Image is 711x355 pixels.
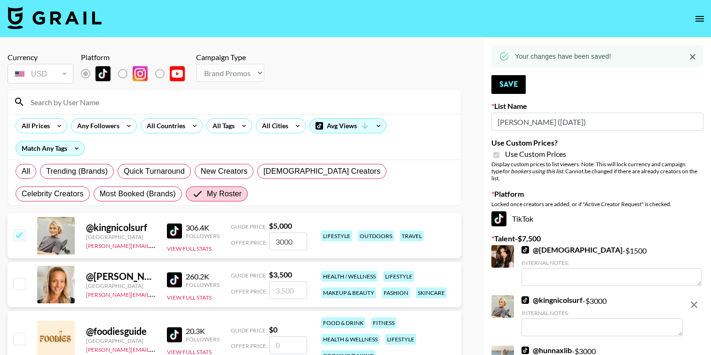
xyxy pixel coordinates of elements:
[86,222,156,233] div: @ kingnicolsurf
[491,101,703,111] label: List Name
[86,337,156,344] div: [GEOGRAPHIC_DATA]
[521,246,529,254] img: TikTok
[321,287,376,298] div: makeup & beauty
[521,245,702,286] div: - $ 1500
[9,66,71,82] div: USD
[86,344,225,353] a: [PERSON_NAME][EMAIL_ADDRESS][DOMAIN_NAME]
[86,289,225,298] a: [PERSON_NAME][EMAIL_ADDRESS][DOMAIN_NAME]
[167,224,182,239] img: TikTok
[81,64,192,84] div: List locked to TikTok.
[256,119,290,133] div: All Cities
[491,75,526,94] button: Save
[22,166,30,177] span: All
[521,259,702,266] div: Internal Notes:
[515,48,611,65] div: Your changes have been saved!
[491,189,703,199] label: Platform
[86,282,156,289] div: [GEOGRAPHIC_DATA]
[86,270,156,282] div: @ [PERSON_NAME]
[521,295,583,305] a: @kingnicolsurf
[310,119,386,133] div: Avg Views
[71,119,121,133] div: Any Followers
[231,288,268,295] span: Offer Price:
[383,271,414,282] div: lifestyle
[491,138,703,147] label: Use Custom Prices?
[8,53,73,62] div: Currency
[86,325,156,337] div: @ foodiesguide
[186,336,220,343] div: Followers
[385,334,416,345] div: lifestyle
[186,272,220,281] div: 260.2K
[196,53,264,62] div: Campaign Type
[8,62,73,85] div: Currency is locked to USD
[269,232,307,250] input: 5,000
[207,119,237,133] div: All Tags
[263,166,380,177] span: [DEMOGRAPHIC_DATA] Creators
[186,281,220,288] div: Followers
[491,161,703,182] div: Display custom prices to list viewers. Note: This will lock currency and campaign type . Cannot b...
[100,188,176,200] span: Most Booked (Brands)
[521,309,683,316] div: Internal Notes:
[133,66,148,81] img: Instagram
[491,211,506,226] img: TikTok
[16,119,52,133] div: All Prices
[201,166,248,177] span: New Creators
[686,50,700,64] button: Close
[167,294,212,301] button: View Full Stats
[491,234,703,243] label: Talent - $ 7,500
[400,231,424,241] div: travel
[321,334,379,345] div: health & wellness
[491,211,703,226] div: TikTok
[521,296,529,304] img: TikTok
[231,239,268,246] span: Offer Price:
[141,119,187,133] div: All Countries
[167,272,182,287] img: TikTok
[371,317,396,328] div: fitness
[269,281,307,299] input: 3,500
[167,327,182,342] img: TikTok
[321,271,378,282] div: health / wellness
[505,149,566,159] span: Use Custom Prices
[382,287,410,298] div: fashion
[269,325,277,334] strong: $ 0
[86,240,225,249] a: [PERSON_NAME][EMAIL_ADDRESS][DOMAIN_NAME]
[124,166,185,177] span: Quick Turnaround
[170,66,185,81] img: YouTube
[521,295,683,336] div: - $ 3000
[167,245,212,252] button: View Full Stats
[269,336,307,354] input: 0
[521,245,623,255] a: @[DEMOGRAPHIC_DATA]
[269,221,292,230] strong: $ 5,000
[321,317,365,328] div: food & drink
[8,7,102,29] img: Grail Talent
[690,9,709,28] button: open drawer
[231,272,267,279] span: Guide Price:
[81,53,192,62] div: Platform
[95,66,111,81] img: TikTok
[186,223,220,232] div: 306.4K
[416,287,447,298] div: skincare
[685,295,703,314] button: remove
[46,166,108,177] span: Trending (Brands)
[86,233,156,240] div: [GEOGRAPHIC_DATA]
[22,188,84,200] span: Celebrity Creators
[502,168,563,175] em: for bookers using this list
[321,231,352,241] div: lifestyle
[269,270,292,279] strong: $ 3,500
[491,201,703,208] div: Locked once creators are added, or if "Active Creator Request" is checked.
[521,346,572,355] a: @hunnaxlib
[231,342,268,349] span: Offer Price:
[358,231,394,241] div: outdoors
[186,326,220,336] div: 20.3K
[186,232,220,239] div: Followers
[25,94,455,109] input: Search by User Name
[16,141,84,155] div: Match Any Tags
[521,347,529,354] img: TikTok
[231,327,267,334] span: Guide Price:
[207,188,242,200] span: My Roster
[231,223,267,230] span: Guide Price:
